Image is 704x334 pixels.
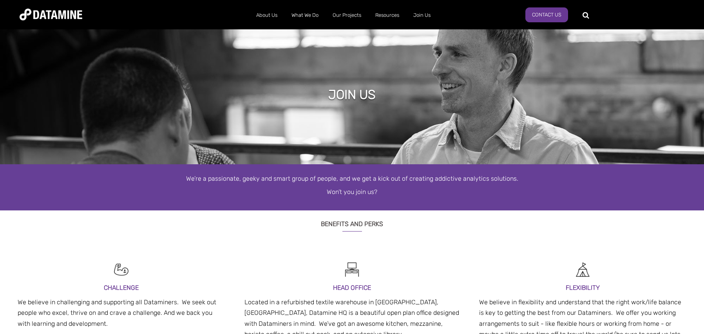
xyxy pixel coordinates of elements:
a: About Us [249,5,284,25]
p: We believe in challenging and supporting all Dataminers. We seek out people who excel, thrive on ... [18,297,225,329]
img: Recruitment [343,261,361,278]
a: Contact Us [525,7,568,22]
a: What We Do [284,5,326,25]
a: Join Us [406,5,438,25]
h1: Join Us [328,86,376,103]
a: Resources [368,5,406,25]
img: Recruitment [574,261,592,278]
h3: CHALLENGE [18,282,225,293]
p: Won’t you join us? [129,187,576,197]
h3: HEAD OFFICE [244,282,460,293]
h3: Benefits and Perks [129,210,576,232]
img: Datamine [20,9,82,20]
h3: FLEXIBILITY [479,282,686,293]
a: Our Projects [326,5,368,25]
p: We’re a passionate, geeky and smart group of people, and we get a kick out of creating addictive ... [129,174,576,183]
img: Recruitment [112,261,130,278]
